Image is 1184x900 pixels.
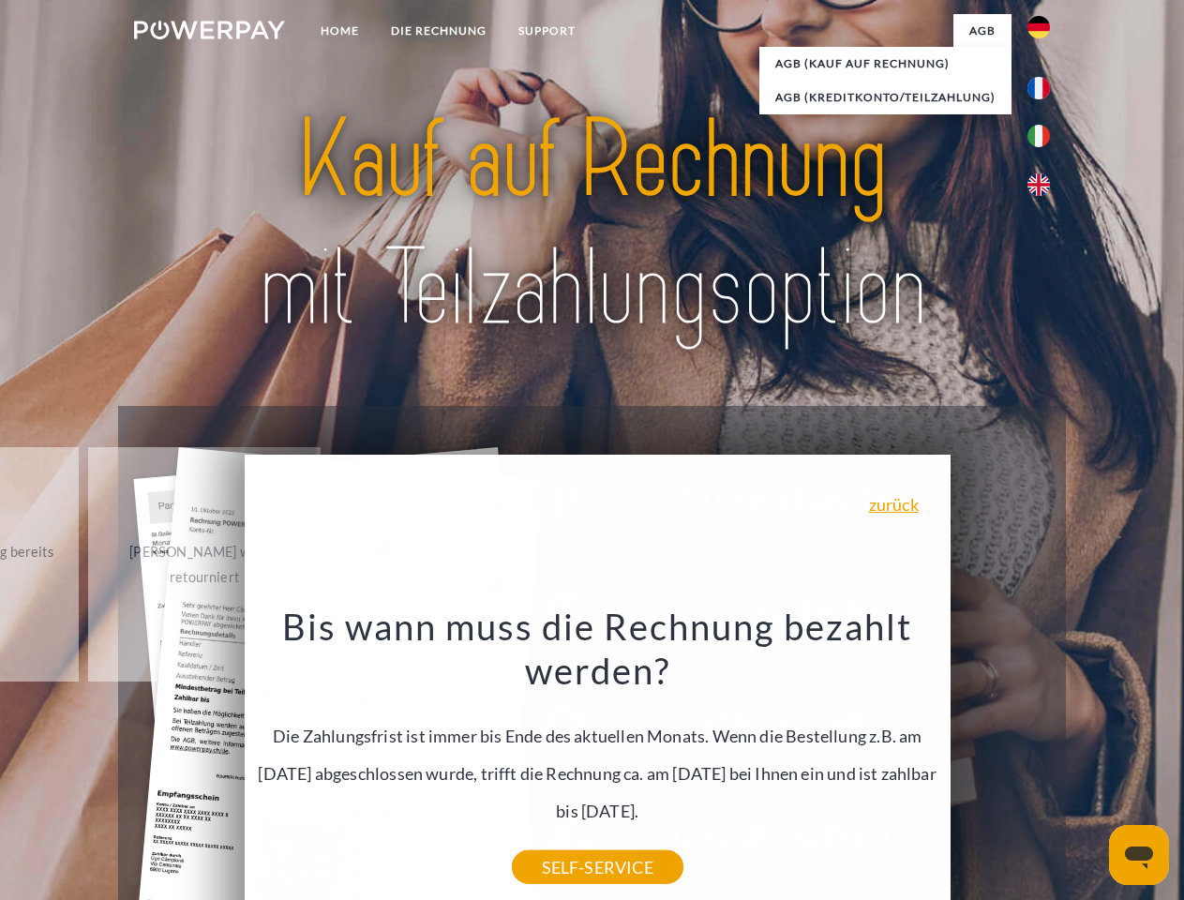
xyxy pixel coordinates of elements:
[502,14,592,48] a: SUPPORT
[255,604,939,867] div: Die Zahlungsfrist ist immer bis Ende des aktuellen Monats. Wenn die Bestellung z.B. am [DATE] abg...
[305,14,375,48] a: Home
[134,21,285,39] img: logo-powerpay-white.svg
[512,850,683,884] a: SELF-SERVICE
[869,496,919,513] a: zurück
[759,81,1012,114] a: AGB (Kreditkonto/Teilzahlung)
[1027,173,1050,196] img: en
[1027,16,1050,38] img: de
[1109,825,1169,885] iframe: Schaltfläche zum Öffnen des Messaging-Fensters
[255,604,939,694] h3: Bis wann muss die Rechnung bezahlt werden?
[1027,125,1050,147] img: it
[99,539,310,590] div: [PERSON_NAME] wurde retourniert
[375,14,502,48] a: DIE RECHNUNG
[179,90,1005,359] img: title-powerpay_de.svg
[953,14,1012,48] a: agb
[1027,77,1050,99] img: fr
[759,47,1012,81] a: AGB (Kauf auf Rechnung)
